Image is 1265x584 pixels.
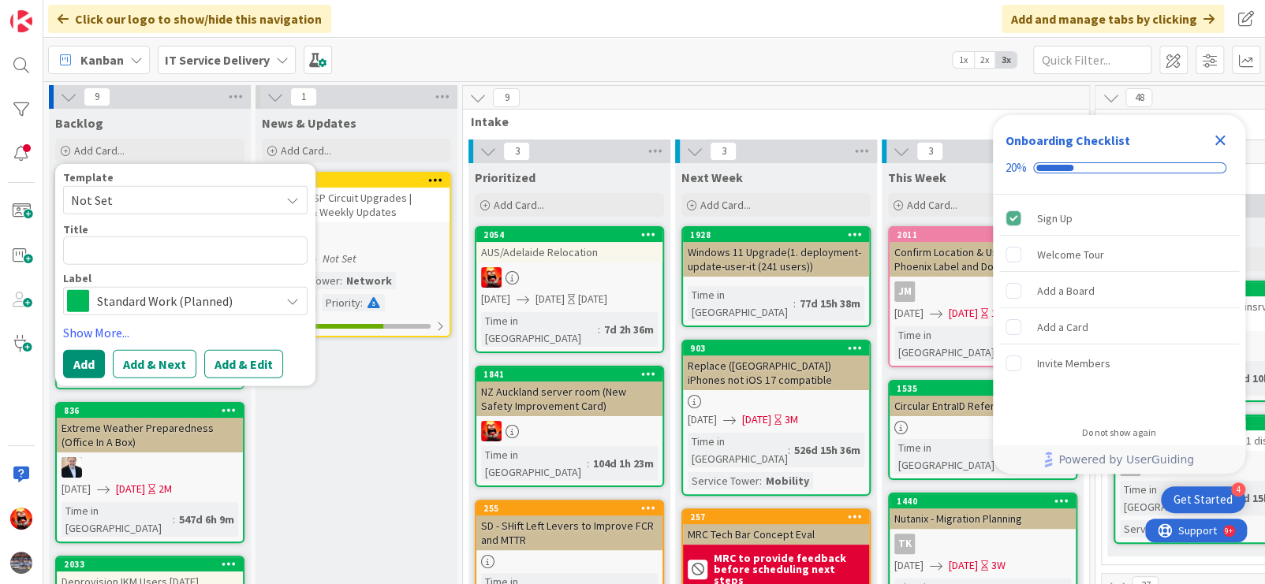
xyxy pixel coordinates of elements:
[476,515,662,550] div: SD - SHift Left Levers to Improve FCR and MTTR
[1037,245,1104,264] div: Welcome Tour
[481,446,587,481] div: Time in [GEOGRAPHIC_DATA]
[263,173,450,222] div: 2059Granite - ISP Circuit Upgrades | Tracking & Weekly Updates
[476,267,662,288] div: VN
[742,411,771,428] span: [DATE]
[1120,481,1226,515] div: Time in [GEOGRAPHIC_DATA]
[10,508,32,530] img: VN
[55,115,103,131] span: Backlog
[476,381,662,416] div: NZ Auckland server room (New Safety Improvement Card)
[483,369,662,380] div: 1841
[80,6,88,19] div: 9+
[894,439,994,474] div: Time in [GEOGRAPHIC_DATA]
[281,143,331,158] span: Add Card...
[262,172,451,337] a: 2059Granite - ISP Circuit Upgrades | Tracking & Weekly UpdatesAR[DATE]Not SetService Tower:Networ...
[993,445,1245,474] div: Footer
[890,494,1076,529] div: 1440Nutanix - Migration Planning
[481,291,510,307] span: [DATE]
[890,242,1076,277] div: Confirm Location & Use of Proj. Phoenix Label and Document Printers
[33,2,72,21] span: Support
[999,310,1239,344] div: Add a Card is incomplete.
[263,173,450,188] div: 2059
[263,227,450,247] div: AR
[1037,209,1073,228] div: Sign Up
[159,481,172,497] div: 2M
[1037,354,1110,373] div: Invite Members
[999,237,1239,272] div: Welcome Tour is incomplete.
[688,433,788,467] div: Time in [GEOGRAPHIC_DATA]
[1006,161,1233,175] div: Checklist progress: 20%
[578,291,607,307] div: [DATE]
[10,10,32,32] img: Visit kanbanzone.com
[890,381,1076,416] div: 1535Circular EntraID References
[949,305,978,322] span: [DATE]
[481,421,502,441] img: VN
[63,323,308,342] a: Show More...
[476,501,662,550] div: 255SD - SHift Left Levers to Improve FCR and MTTR
[48,5,331,33] div: Click our logo to show/hide this navigation
[63,350,105,378] button: Add
[493,88,520,107] span: 9
[700,198,751,212] span: Add Card...
[1082,426,1156,439] div: Do not show again
[793,295,796,312] span: :
[116,481,145,497] span: [DATE]
[204,350,283,378] button: Add & Edit
[688,286,793,321] div: Time in [GEOGRAPHIC_DATA]
[63,273,91,284] span: Label
[788,441,790,459] span: :
[897,229,1076,240] div: 2011
[263,188,450,222] div: Granite - ISP Circuit Upgrades | Tracking & Weekly Updates
[690,343,869,354] div: 903
[63,172,114,183] span: Template
[1058,450,1194,469] span: Powered by UserGuiding
[999,273,1239,308] div: Add a Board is incomplete.
[1033,46,1151,74] input: Quick Filter...
[995,52,1017,68] span: 3x
[796,295,864,312] div: 77d 15h 38m
[471,113,1069,129] span: Intake
[890,494,1076,508] div: 1440
[475,226,664,353] a: 2054AUS/Adelaide RelocationVN[DATE][DATE][DATE]Time in [GEOGRAPHIC_DATA]:7d 2h 36m
[683,355,869,390] div: Replace ([GEOGRAPHIC_DATA]) iPhones not iOS 17 compatible
[999,201,1239,236] div: Sign Up is complete.
[57,404,243,418] div: 836
[323,251,356,266] i: Not Set
[481,267,502,288] img: VN
[483,229,662,240] div: 2054
[342,272,396,289] div: Network
[759,472,762,489] span: :
[888,169,946,185] span: This Week
[991,557,1006,574] div: 3W
[907,198,957,212] span: Add Card...
[683,341,869,355] div: 903
[688,472,759,489] div: Service Tower
[1006,161,1027,175] div: 20%
[683,228,869,277] div: 1928Windows 11 Upgrade(1. deployment-update-user-it (241 users))
[57,457,243,478] div: HO
[64,559,243,570] div: 2033
[890,228,1076,242] div: 2011
[681,226,871,327] a: 1928Windows 11 Upgrade(1. deployment-update-user-it (241 users))Time in [GEOGRAPHIC_DATA]:77d 15h...
[683,510,869,545] div: 257MRC Tech Bar Concept Eval
[1001,445,1237,474] a: Powered by UserGuiding
[322,294,360,311] div: Priority
[888,380,1077,480] a: 1535Circular EntraID ReferencesTime in [GEOGRAPHIC_DATA]:211d 11h 19m
[481,312,598,347] div: Time in [GEOGRAPHIC_DATA]
[476,242,662,262] div: AUS/Adelaide Relocation
[62,502,173,537] div: Time in [GEOGRAPHIC_DATA]
[890,508,1076,529] div: Nutanix - Migration Planning
[785,411,798,428] div: 3M
[476,228,662,242] div: 2054
[62,481,91,497] span: [DATE]
[894,534,915,554] div: TK
[683,341,869,390] div: 903Replace ([GEOGRAPHIC_DATA]) iPhones not iOS 17 compatible
[10,552,32,574] img: avatar
[890,381,1076,396] div: 1535
[1037,318,1088,337] div: Add a Card
[710,142,737,161] span: 3
[953,52,974,68] span: 1x
[993,195,1245,416] div: Checklist items
[683,228,869,242] div: 1928
[598,321,600,338] span: :
[993,115,1245,474] div: Checklist Container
